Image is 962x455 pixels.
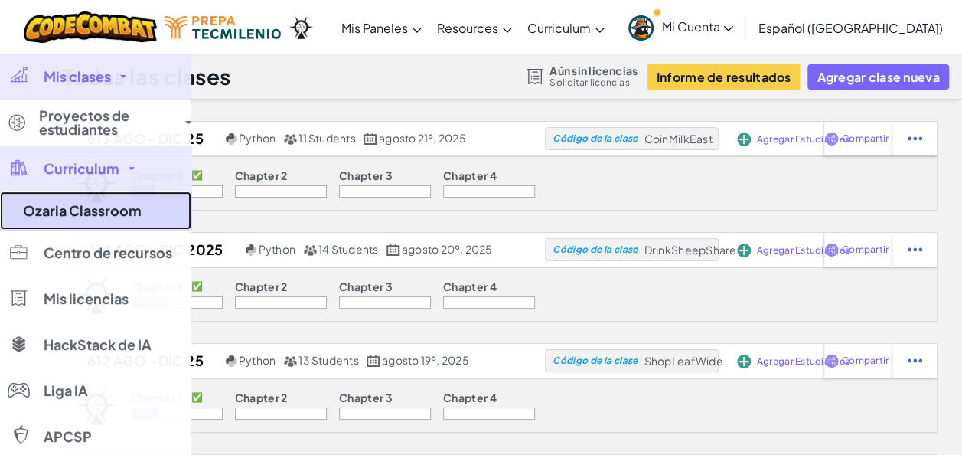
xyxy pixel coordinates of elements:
img: IconShare_Purple.svg [824,243,839,257]
span: Aún sin licencias [549,64,638,77]
span: 14 Students [318,242,379,256]
img: Ozaria [289,16,313,39]
img: CodeCombat logo [24,11,158,43]
a: Resources [429,7,520,48]
img: IconStudentEllipsis.svg [908,243,922,257]
img: IconAddStudents.svg [737,133,751,146]
img: avatar [628,15,654,41]
a: Mis Paneles [334,7,429,48]
img: IconStudentEllipsis.svg [908,132,922,146]
span: agosto 20º, 2025 [402,242,493,256]
span: Python [259,242,295,256]
img: calendar.svg [386,244,400,256]
p: Chapter 3 [339,169,393,182]
p: Chapter 3 [339,280,393,293]
img: calendar.svg [367,355,380,367]
a: 614 Ago- dic 2025 Python 14 Students agosto 20º, 2025 [64,238,545,261]
span: Código de la clase [553,134,638,143]
span: Liga IA [44,384,88,398]
img: python.png [246,244,257,256]
img: python.png [226,133,237,145]
span: Compartir [842,356,889,365]
span: HackStack de IA [44,338,152,352]
img: Tecmilenio logo [165,16,281,39]
p: Chapter 4 [443,391,497,404]
img: IconShare_Purple.svg [824,132,839,146]
a: Español ([GEOGRAPHIC_DATA]) [750,7,950,48]
span: Código de la clase [553,245,638,254]
img: MultipleUsers.png [283,133,297,145]
p: Chapter 2 [235,280,288,293]
a: Curriculum [520,7,612,48]
span: Agregar Estudiantes [757,357,849,366]
a: 613 Ago- dic 25 Python 11 Students agosto 21º, 2025 [64,127,545,150]
p: ✅ [191,280,203,293]
span: 13 Students [298,353,359,367]
p: ✅ [191,391,203,404]
span: ShopLeafWide [644,354,722,368]
img: IconAddStudents.svg [737,244,751,257]
button: Informe de resultados [647,64,801,90]
span: Mi Cuenta [661,18,733,34]
a: 612 Ago -dic 25 Python 13 Students agosto 19º, 2025 [64,349,545,372]
p: Chapter 2 [235,391,288,404]
span: Español ([GEOGRAPHIC_DATA]) [758,20,942,36]
img: MultipleUsers.png [303,244,317,256]
p: ✅ [191,169,203,182]
span: Mis Paneles [341,20,408,36]
img: IconShare_Purple.svg [824,354,839,368]
p: Chapter 3 [339,391,393,404]
span: Mis licencias [44,292,129,306]
img: IconStudentEllipsis.svg [908,354,922,368]
span: Agregar Estudiantes [757,135,849,144]
span: CoinMilkEast [644,132,712,146]
img: calendar.svg [364,133,377,145]
img: IconAddStudents.svg [737,355,751,368]
span: Python [239,353,276,367]
button: Agregar clase nueva [807,64,948,90]
p: Chapter 4 [443,169,497,182]
p: Chapter 4 [443,280,497,293]
span: agosto 19º, 2025 [382,353,469,367]
span: Compartir [842,134,889,143]
span: Compartir [842,245,889,254]
span: Python [239,131,276,145]
span: Centro de recursos [44,246,172,260]
span: Curriculum [44,162,119,175]
span: 11 Students [298,131,356,145]
span: Mis clases [44,70,111,83]
span: Resources [437,20,498,36]
span: Proyectos de estudiantes [39,109,176,136]
a: Solicitar licencias [549,77,638,89]
a: Mi Cuenta [621,3,741,51]
img: python.png [226,355,237,367]
img: MultipleUsers.png [283,355,297,367]
span: agosto 21º, 2025 [379,131,466,145]
span: Código de la clase [553,356,638,365]
span: Curriculum [527,20,591,36]
p: Chapter 2 [235,169,288,182]
span: DrinkSheepShare [644,243,736,257]
span: Agregar Estudiantes [757,246,849,255]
